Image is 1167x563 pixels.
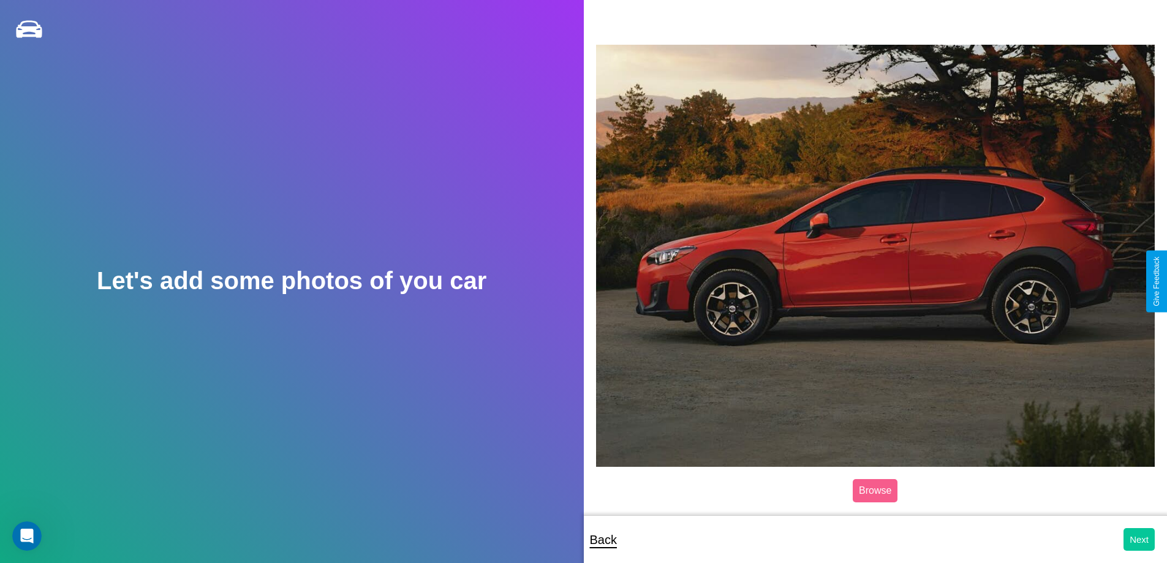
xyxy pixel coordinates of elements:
[1124,528,1155,551] button: Next
[1152,257,1161,306] div: Give Feedback
[853,479,897,502] label: Browse
[12,521,42,551] iframe: Intercom live chat
[590,529,617,551] p: Back
[596,45,1155,466] img: posted
[97,267,486,295] h2: Let's add some photos of you car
